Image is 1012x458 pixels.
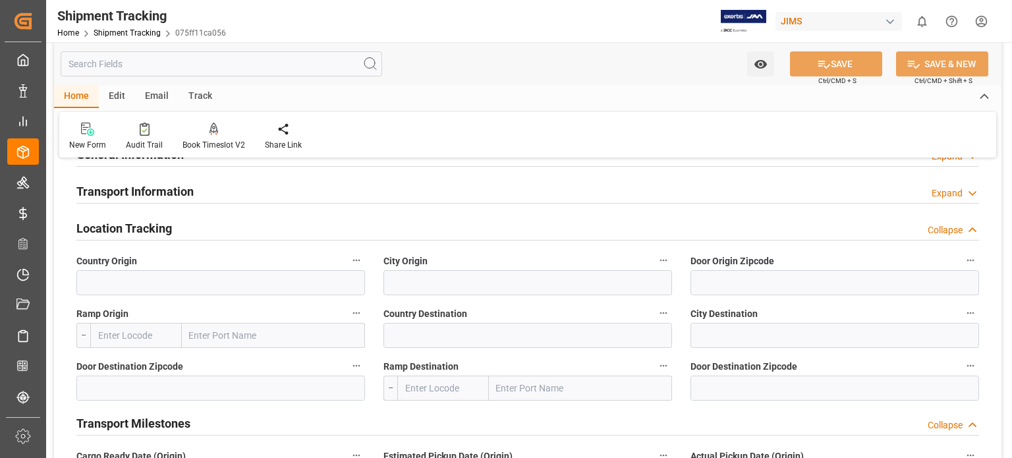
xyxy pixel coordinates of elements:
input: Enter Port Name [489,376,672,401]
button: Help Center [937,7,967,36]
div: Share Link [265,139,302,151]
button: Ramp Destination [655,357,672,374]
div: JIMS [775,12,902,31]
div: -- [383,376,397,401]
button: Ramp Origin [348,304,365,322]
div: Collapse [928,223,963,237]
h2: Location Tracking [76,219,172,237]
button: Door Origin Zipcode [962,252,979,269]
span: Door Destination Zipcode [690,360,797,374]
span: Country Destination [383,307,467,321]
h2: Transport Milestones [76,415,190,432]
span: Country Origin [76,254,137,268]
input: Enter Locode [397,376,489,401]
div: Home [54,86,99,108]
div: Expand [932,186,963,200]
div: Book Timeslot V2 [183,139,245,151]
span: Ctrl/CMD + Shift + S [914,76,972,86]
button: open menu [747,51,774,76]
img: Exertis%20JAM%20-%20Email%20Logo.jpg_1722504956.jpg [721,10,766,33]
input: Enter Port Name [182,323,365,348]
div: New Form [69,139,106,151]
span: Ctrl/CMD + S [818,76,857,86]
span: Door Destination Zipcode [76,360,183,374]
div: Shipment Tracking [57,6,226,26]
button: Door Destination Zipcode [348,357,365,374]
input: Enter Locode [90,323,182,348]
span: Door Origin Zipcode [690,254,774,268]
button: Country Origin [348,252,365,269]
button: SAVE [790,51,882,76]
button: City Origin [655,252,672,269]
input: Search Fields [61,51,382,76]
div: Collapse [928,418,963,432]
button: City Destination [962,304,979,322]
span: Ramp Origin [76,307,128,321]
button: Door Destination Zipcode [962,357,979,374]
h2: Transport Information [76,183,194,200]
div: -- [76,323,90,348]
div: Edit [99,86,135,108]
span: City Destination [690,307,758,321]
span: Ramp Destination [383,360,459,374]
a: Shipment Tracking [94,28,161,38]
div: Audit Trail [126,139,163,151]
button: Country Destination [655,304,672,322]
button: show 0 new notifications [907,7,937,36]
span: City Origin [383,254,428,268]
button: SAVE & NEW [896,51,988,76]
a: Home [57,28,79,38]
div: Email [135,86,179,108]
button: JIMS [775,9,907,34]
div: Track [179,86,222,108]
